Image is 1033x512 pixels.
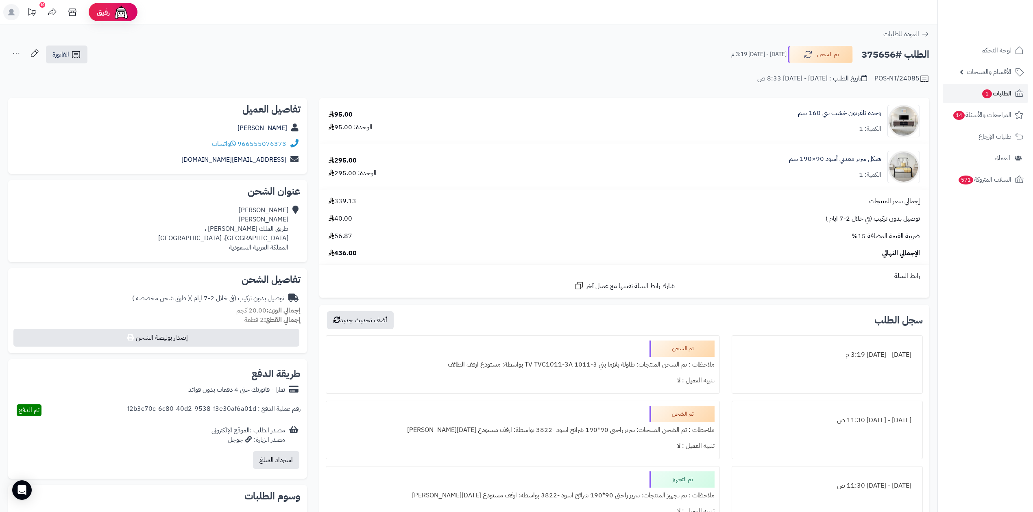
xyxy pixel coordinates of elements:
[113,4,129,20] img: ai-face.png
[953,111,965,120] span: 14
[874,315,923,325] h3: سجل الطلب
[251,369,301,379] h2: طريقة الدفع
[238,123,287,133] a: [PERSON_NAME]
[859,124,881,134] div: الكمية: 1
[979,131,1011,142] span: طلبات الإرجاع
[39,2,45,8] div: 10
[859,170,881,180] div: الكمية: 1
[649,471,715,488] div: تم التجهيز
[882,249,920,258] span: الإجمالي النهائي
[943,105,1028,125] a: المراجعات والأسئلة14
[331,422,715,438] div: ملاحظات : تم الشحن المنتجات: سرير راحتى 90*190 شرائح اسود -3822 بواسطة: ارفف مستودع [DATE][PERSON...
[731,50,787,59] small: [DATE] - [DATE] 3:19 م
[826,214,920,223] span: توصيل بدون تركيب (في خلال 2-7 ايام )
[19,405,39,415] span: تم الدفع
[244,315,301,325] small: 2 قطعة
[188,385,285,395] div: تمارا - فاتورتك حتى 4 دفعات بدون فوائد
[15,104,301,114] h2: تفاصيل العميل
[874,74,929,84] div: POS-NT/24085
[737,412,917,428] div: [DATE] - [DATE] 11:30 ص
[852,232,920,241] span: ضريبة القيمة المضافة 15%
[883,29,929,39] a: العودة للطلبات
[15,491,301,501] h2: وسوم الطلبات
[981,45,1011,56] span: لوحة التحكم
[952,109,1011,121] span: المراجعات والأسئلة
[737,478,917,494] div: [DATE] - [DATE] 11:30 ص
[266,306,301,315] strong: إجمالي الوزن:
[15,187,301,196] h2: عنوان الشحن
[981,88,1011,99] span: الطلبات
[329,156,357,165] div: 295.00
[329,123,373,132] div: الوحدة: 95.00
[943,41,1028,60] a: لوحة التحكم
[212,139,236,149] a: واتساب
[46,46,87,63] a: الفاتورة
[329,110,353,119] div: 95.00
[574,281,675,291] a: شارك رابط السلة نفسها مع عميل آخر
[789,154,881,164] a: هيكل سرير معدني أسود 90×190 سم
[329,169,377,178] div: الوحدة: 295.00
[22,4,42,22] a: تحديثات المنصة
[978,6,1025,23] img: logo-2.png
[331,438,715,454] div: تنبيه العميل : لا
[788,46,853,63] button: تم الشحن
[211,435,285,445] div: مصدر الزيارة: جوجل
[12,480,32,500] div: Open Intercom Messenger
[649,341,715,357] div: تم الشحن
[331,488,715,503] div: ملاحظات : تم تجهيز المنتجات: سرير راحتى 90*190 شرائح اسود -3822 بواسطة: ارفف مستودع [DATE][PERSON...
[97,7,110,17] span: رفيق
[757,74,867,83] div: تاريخ الطلب : [DATE] - [DATE] 8:33 ص
[127,404,301,416] div: رقم عملية الدفع : f2b3c70c-6c80-40d2-9538-f3e30af6a01d
[15,275,301,284] h2: تفاصيل الشحن
[331,357,715,373] div: ملاحظات : تم الشحن المنتجات: طاولة بلازما بني 3-1011 TV TVC1011-3A بواسطة: مستودع ارفف الطائف
[943,84,1028,103] a: الطلبات1
[649,406,715,422] div: تم الشحن
[253,451,299,469] button: استرداد المبلغ
[737,347,917,363] div: [DATE] - [DATE] 3:19 م
[329,249,357,258] span: 436.00
[994,152,1010,164] span: العملاء
[264,315,301,325] strong: إجمالي القطع:
[958,174,1011,185] span: السلات المتروكة
[943,127,1028,146] a: طلبات الإرجاع
[943,170,1028,189] a: السلات المتروكة571
[52,50,69,59] span: الفاتورة
[967,66,1011,78] span: الأقسام والمنتجات
[323,271,926,281] div: رابط السلة
[181,155,286,165] a: [EMAIL_ADDRESS][DOMAIN_NAME]
[958,176,973,185] span: 571
[238,139,286,149] a: 966555076373
[132,293,190,303] span: ( طرق شحن مخصصة )
[586,282,675,291] span: شارك رابط السلة نفسها مع عميل آخر
[861,46,929,63] h2: الطلب #375656
[329,232,352,241] span: 56.87
[943,148,1028,168] a: العملاء
[798,108,881,118] a: وحدة تلفزيون خشب بني 160 سم
[132,294,284,303] div: توصيل بدون تركيب (في خلال 2-7 ايام )
[13,329,299,347] button: إصدار بوليصة الشحن
[888,151,920,183] img: 1754548425-110101010022-90x90.jpg
[329,197,356,206] span: 339.13
[329,214,352,223] span: 40.00
[888,105,920,137] img: 1750491430-220601011445-90x90.jpg
[236,306,301,315] small: 20.00 كجم
[982,89,992,99] span: 1
[211,426,285,445] div: مصدر الطلب :الموقع الإلكتروني
[158,206,288,252] div: [PERSON_NAME] [PERSON_NAME] طريق الملك [PERSON_NAME] ، [GEOGRAPHIC_DATA]، [GEOGRAPHIC_DATA] الممل...
[327,311,394,329] button: أضف تحديث جديد
[883,29,919,39] span: العودة للطلبات
[869,197,920,206] span: إجمالي سعر المنتجات
[331,373,715,388] div: تنبيه العميل : لا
